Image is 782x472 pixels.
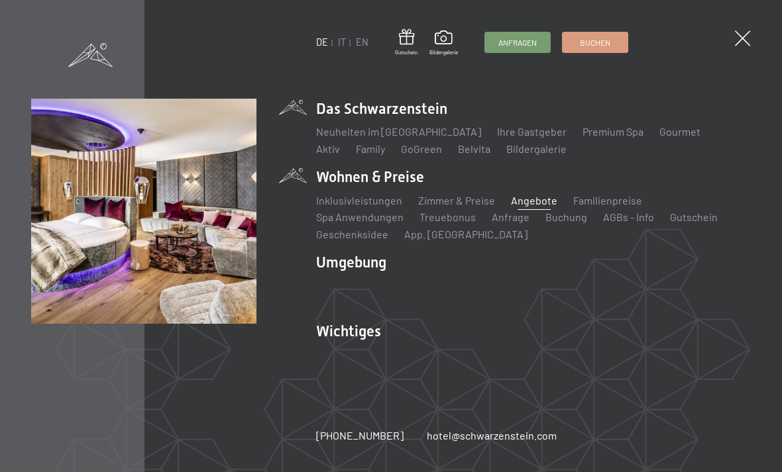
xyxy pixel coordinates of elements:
a: Gutschein [670,211,718,223]
a: Geschenksidee [316,228,388,240]
a: Family [356,142,385,155]
a: Bildergalerie [429,30,458,56]
a: Treuebonus [419,211,476,223]
a: Spa Anwendungen [316,211,404,223]
span: Anfragen [498,37,537,48]
span: Buchen [580,37,610,48]
a: Anfragen [485,32,550,52]
a: Ihre Gastgeber [497,125,567,138]
a: Gourmet [659,125,700,138]
a: Gutschein [395,29,418,56]
span: Bildergalerie [429,49,458,56]
span: [PHONE_NUMBER] [316,429,404,442]
a: EN [356,36,368,48]
a: DE [316,36,328,48]
a: Inklusivleistungen [316,194,402,207]
a: Buchen [563,32,628,52]
a: Aktiv [316,142,340,155]
a: [PHONE_NUMBER] [316,428,404,443]
a: Bildergalerie [506,142,567,155]
a: IT [338,36,346,48]
a: GoGreen [401,142,442,155]
a: App. [GEOGRAPHIC_DATA] [404,228,528,240]
a: Premium Spa [583,125,643,138]
a: Neuheiten im [GEOGRAPHIC_DATA] [316,125,481,138]
span: Gutschein [395,49,418,56]
a: Angebote [511,194,557,207]
a: Zimmer & Preise [418,194,495,207]
a: Familienpreise [573,194,642,207]
a: Buchung [545,211,587,223]
a: Belvita [458,142,490,155]
a: Anfrage [492,211,530,223]
a: hotel@schwarzenstein.com [427,428,557,443]
a: AGBs - Info [603,211,654,223]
